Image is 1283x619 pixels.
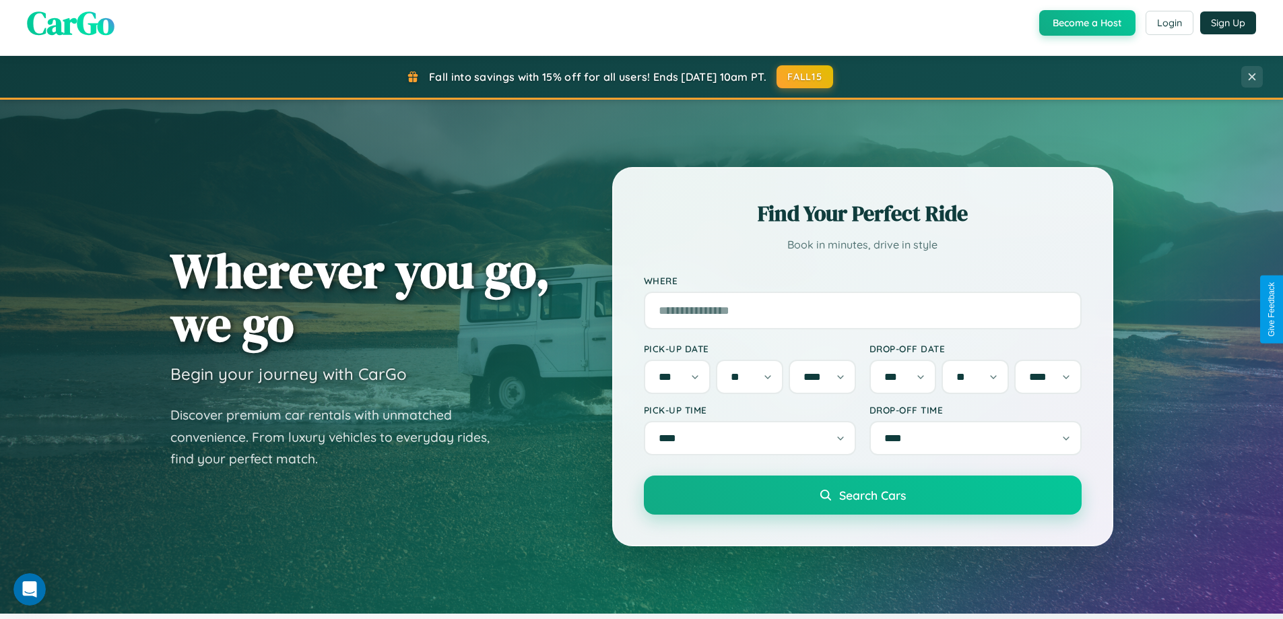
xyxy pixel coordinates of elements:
button: Become a Host [1039,10,1136,36]
h2: Find Your Perfect Ride [644,199,1082,228]
label: Pick-up Date [644,343,856,354]
button: Sign Up [1200,11,1256,34]
label: Pick-up Time [644,404,856,416]
button: FALL15 [777,65,833,88]
span: Search Cars [839,488,906,502]
label: Where [644,275,1082,286]
label: Drop-off Date [869,343,1082,354]
label: Drop-off Time [869,404,1082,416]
h3: Begin your journey with CarGo [170,364,407,384]
p: Discover premium car rentals with unmatched convenience. From luxury vehicles to everyday rides, ... [170,404,507,470]
button: Login [1146,11,1193,35]
p: Book in minutes, drive in style [644,235,1082,255]
span: CarGo [27,1,114,45]
h1: Wherever you go, we go [170,244,550,350]
iframe: Intercom live chat [13,573,46,606]
button: Search Cars [644,476,1082,515]
span: Fall into savings with 15% off for all users! Ends [DATE] 10am PT. [429,70,766,84]
div: Give Feedback [1267,282,1276,337]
